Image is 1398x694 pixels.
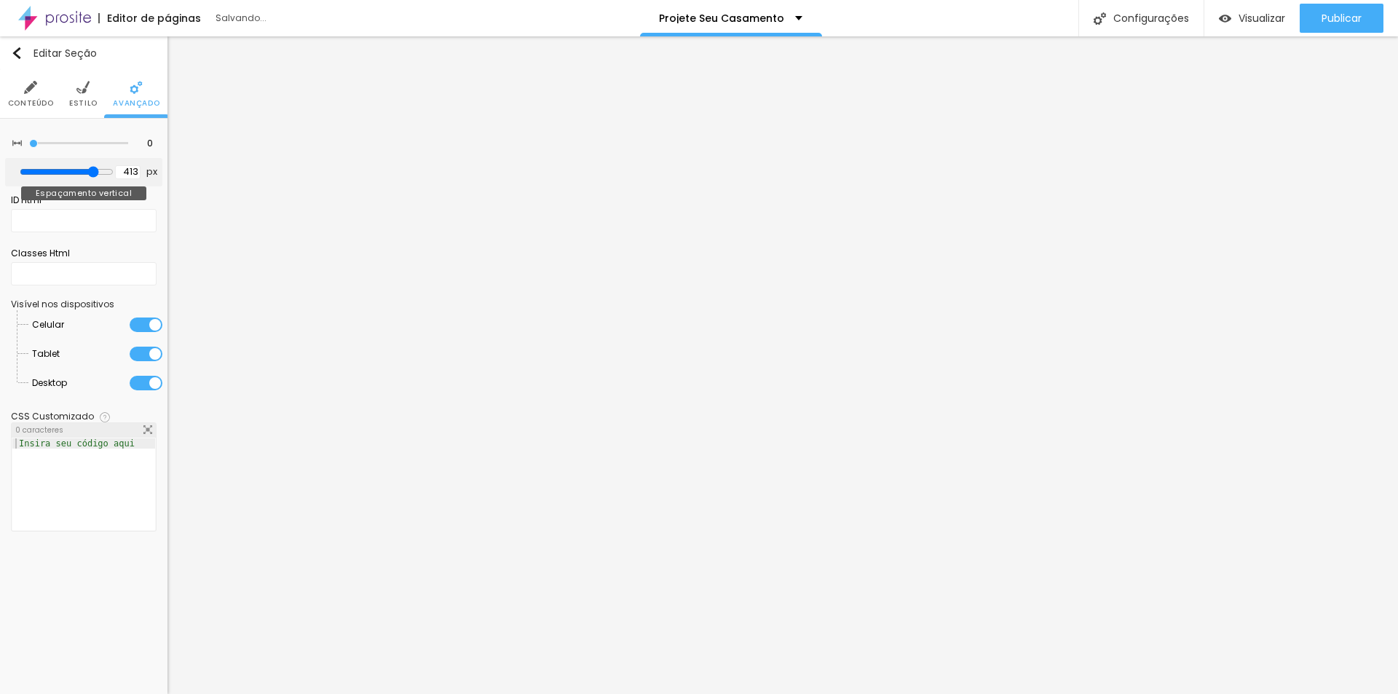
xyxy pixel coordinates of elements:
img: Icone [24,81,37,94]
span: Avançado [113,100,159,107]
div: 0 caracteres [12,423,156,438]
span: Publicar [1322,12,1362,24]
span: Celular [32,310,64,339]
span: Estilo [69,100,98,107]
span: Desktop [32,368,67,398]
button: px [142,166,162,178]
img: Icone [1094,12,1106,25]
span: Tablet [32,339,60,368]
div: Editar Seção [11,47,97,59]
img: Icone [12,138,22,148]
img: Icone [130,81,143,94]
p: Projete Seu Casamento [659,13,784,23]
img: Icone [11,47,23,59]
div: Insira seu código aqui [12,438,141,449]
img: Icone [143,425,152,434]
div: Editor de páginas [98,13,201,23]
div: Salvando... [216,14,383,23]
div: CSS Customizado [11,412,94,421]
img: view-1.svg [1219,12,1231,25]
div: Classes Html [11,247,157,260]
div: ID Html [11,194,157,207]
span: Conteúdo [8,100,54,107]
span: Visualizar [1239,12,1285,24]
img: Icone [76,81,90,94]
button: Publicar [1300,4,1383,33]
iframe: Editor [167,36,1398,694]
div: Visível nos dispositivos [11,300,157,309]
img: Icone [100,412,110,422]
button: Visualizar [1204,4,1300,33]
